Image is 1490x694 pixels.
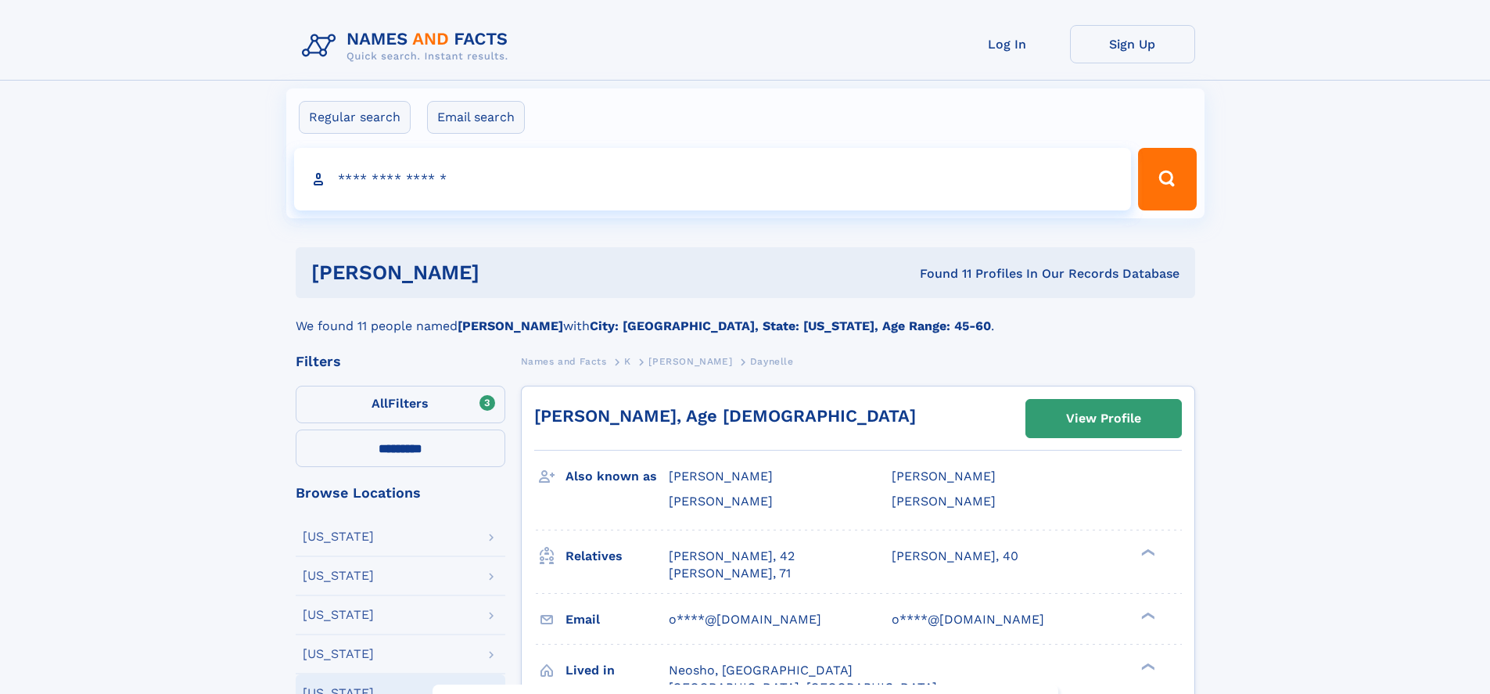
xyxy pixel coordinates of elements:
[1137,661,1156,671] div: ❯
[669,548,795,565] a: [PERSON_NAME], 42
[296,354,505,369] div: Filters
[669,469,773,484] span: [PERSON_NAME]
[669,663,853,678] span: Neosho, [GEOGRAPHIC_DATA]
[296,298,1195,336] div: We found 11 people named with .
[750,356,794,367] span: Daynelle
[565,606,669,633] h3: Email
[669,494,773,509] span: [PERSON_NAME]
[892,494,996,509] span: [PERSON_NAME]
[1066,401,1141,437] div: View Profile
[534,406,916,426] a: [PERSON_NAME], Age [DEMOGRAPHIC_DATA]
[303,530,374,543] div: [US_STATE]
[294,148,1132,210] input: search input
[372,396,388,411] span: All
[669,565,791,582] a: [PERSON_NAME], 71
[699,265,1179,282] div: Found 11 Profiles In Our Records Database
[1070,25,1195,63] a: Sign Up
[303,570,374,582] div: [US_STATE]
[296,486,505,500] div: Browse Locations
[299,101,411,134] label: Regular search
[311,263,700,282] h1: [PERSON_NAME]
[624,356,631,367] span: K
[945,25,1070,63] a: Log In
[624,351,631,371] a: K
[303,648,374,660] div: [US_STATE]
[427,101,525,134] label: Email search
[1138,148,1196,210] button: Search Button
[648,356,732,367] span: [PERSON_NAME]
[892,548,1018,565] a: [PERSON_NAME], 40
[458,318,563,333] b: [PERSON_NAME]
[1026,400,1181,437] a: View Profile
[565,543,669,570] h3: Relatives
[296,25,521,67] img: Logo Names and Facts
[648,351,732,371] a: [PERSON_NAME]
[521,351,607,371] a: Names and Facts
[892,469,996,484] span: [PERSON_NAME]
[565,463,669,490] h3: Also known as
[296,386,505,423] label: Filters
[303,609,374,621] div: [US_STATE]
[1137,547,1156,557] div: ❯
[1137,610,1156,620] div: ❯
[565,657,669,684] h3: Lived in
[590,318,991,333] b: City: [GEOGRAPHIC_DATA], State: [US_STATE], Age Range: 45-60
